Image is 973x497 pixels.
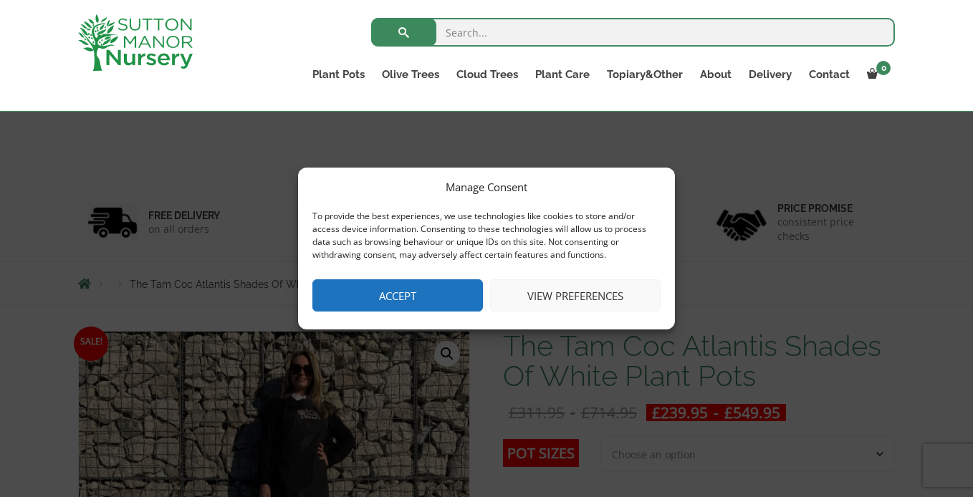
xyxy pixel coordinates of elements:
[876,61,891,75] span: 0
[371,18,895,47] input: Search...
[800,64,858,85] a: Contact
[312,279,483,312] button: Accept
[78,14,193,71] img: logo
[740,64,800,85] a: Delivery
[527,64,598,85] a: Plant Care
[691,64,740,85] a: About
[858,64,895,85] a: 0
[312,210,659,261] div: To provide the best experiences, we use technologies like cookies to store and/or access device i...
[490,279,661,312] button: View preferences
[304,64,373,85] a: Plant Pots
[446,178,527,196] div: Manage Consent
[373,64,448,85] a: Olive Trees
[598,64,691,85] a: Topiary&Other
[448,64,527,85] a: Cloud Trees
